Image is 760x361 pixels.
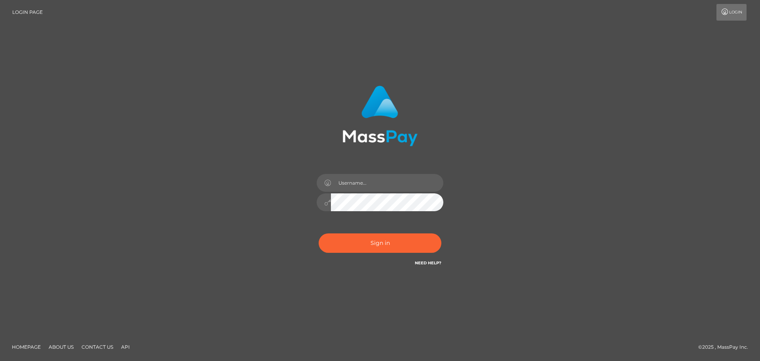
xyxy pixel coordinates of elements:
div: © 2025 , MassPay Inc. [698,343,754,351]
button: Sign in [319,233,441,253]
a: Login [716,4,747,21]
img: MassPay Login [342,86,418,146]
a: About Us [46,341,77,353]
input: Username... [331,174,443,192]
a: API [118,341,133,353]
a: Login Page [12,4,43,21]
a: Need Help? [415,260,441,265]
a: Homepage [9,341,44,353]
a: Contact Us [78,341,116,353]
